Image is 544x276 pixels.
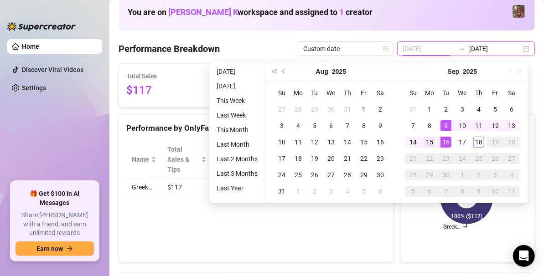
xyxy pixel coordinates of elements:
[375,137,386,148] div: 16
[293,137,304,148] div: 11
[506,153,517,164] div: 27
[276,153,287,164] div: 17
[213,153,261,164] li: Last 2 Months
[457,169,468,180] div: 1
[448,62,460,81] button: Choose a month
[424,120,435,131] div: 8
[293,169,304,180] div: 25
[323,134,339,150] td: 2025-08-13
[440,186,451,197] div: 7
[276,169,287,180] div: 24
[490,137,501,148] div: 19
[457,137,468,148] div: 17
[358,153,369,164] div: 22
[471,101,487,118] td: 2025-09-04
[356,85,372,101] th: Fr
[487,118,503,134] td: 2025-09-12
[326,186,337,197] div: 3
[405,134,421,150] td: 2025-09-14
[424,104,435,115] div: 1
[306,167,323,183] td: 2025-08-26
[405,167,421,183] td: 2025-09-28
[306,118,323,134] td: 2025-08-05
[168,7,238,17] span: [PERSON_NAME] K
[326,137,337,148] div: 13
[306,134,323,150] td: 2025-08-12
[16,211,94,238] span: Share [PERSON_NAME] with a friend, and earn unlimited rewards
[372,167,389,183] td: 2025-08-30
[356,134,372,150] td: 2025-08-15
[293,186,304,197] div: 1
[490,169,501,180] div: 3
[383,46,389,51] span: calendar
[440,137,451,148] div: 16
[358,137,369,148] div: 15
[274,85,290,101] th: Su
[290,134,306,150] td: 2025-08-11
[326,120,337,131] div: 6
[454,150,471,167] td: 2025-09-24
[513,245,535,267] div: Open Intercom Messenger
[503,150,520,167] td: 2025-09-27
[126,82,209,99] span: $117
[457,153,468,164] div: 24
[458,45,466,52] span: swap-right
[473,137,484,148] div: 18
[440,120,451,131] div: 9
[356,101,372,118] td: 2025-08-01
[323,85,339,101] th: We
[316,62,328,81] button: Choose a month
[408,186,419,197] div: 5
[506,186,517,197] div: 11
[339,150,356,167] td: 2025-08-21
[372,150,389,167] td: 2025-08-23
[309,153,320,164] div: 19
[473,169,484,180] div: 2
[405,118,421,134] td: 2025-09-07
[405,150,421,167] td: 2025-09-21
[279,62,289,81] button: Previous month (PageUp)
[487,134,503,150] td: 2025-09-19
[506,137,517,148] div: 20
[309,186,320,197] div: 2
[408,137,419,148] div: 14
[403,44,455,54] input: Start date
[454,183,471,199] td: 2025-10-08
[290,85,306,101] th: Mo
[490,120,501,131] div: 12
[457,104,468,115] div: 3
[375,120,386,131] div: 9
[513,5,525,18] img: Greek
[372,183,389,199] td: 2025-09-06
[128,7,373,17] h1: You are on workspace and assigned to creator
[421,85,438,101] th: Mo
[503,167,520,183] td: 2025-10-04
[454,118,471,134] td: 2025-09-10
[7,22,76,31] img: logo-BBDzfeDw.svg
[276,104,287,115] div: 27
[487,101,503,118] td: 2025-09-05
[119,42,220,55] h4: Performance Breakdown
[306,150,323,167] td: 2025-08-19
[22,66,83,73] a: Discover Viral Videos
[473,186,484,197] div: 9
[22,43,39,50] a: Home
[126,71,209,81] span: Total Sales
[276,120,287,131] div: 3
[463,62,477,81] button: Choose a year
[471,183,487,199] td: 2025-10-09
[372,118,389,134] td: 2025-08-09
[506,169,517,180] div: 4
[309,104,320,115] div: 29
[444,224,461,230] text: Greek…
[454,134,471,150] td: 2025-09-17
[276,137,287,148] div: 10
[471,150,487,167] td: 2025-09-25
[438,167,454,183] td: 2025-09-30
[342,153,353,164] div: 21
[332,62,346,81] button: Choose a year
[339,183,356,199] td: 2025-09-04
[126,122,386,134] div: Performance by OnlyFans Creator
[274,101,290,118] td: 2025-07-27
[306,101,323,118] td: 2025-07-29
